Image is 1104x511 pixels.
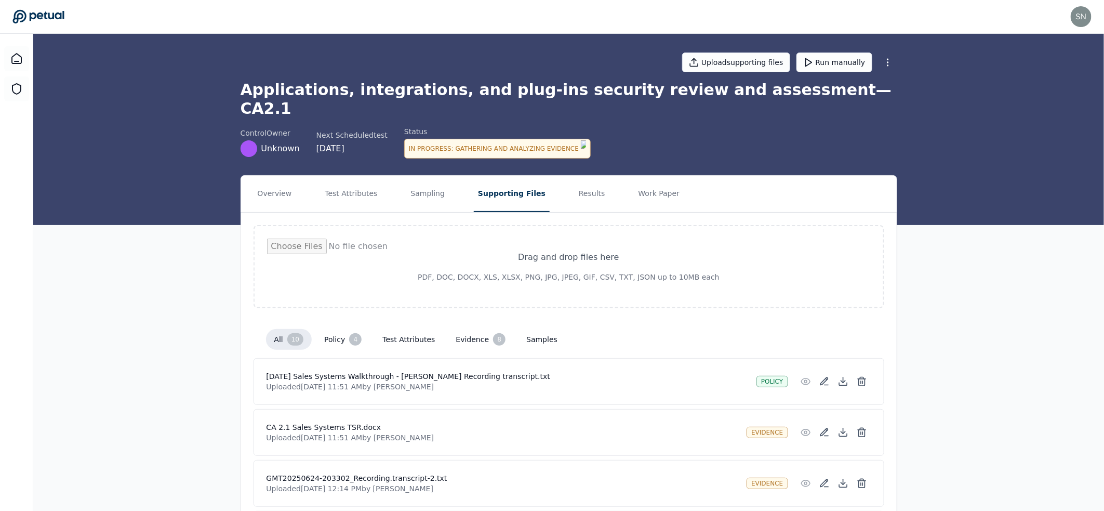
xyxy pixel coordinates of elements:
[1071,6,1092,27] img: snir+workday@petual.ai
[853,423,871,442] button: Delete File
[493,333,506,346] div: 8
[834,474,853,493] button: Download File
[575,176,609,212] button: Results
[474,176,550,212] button: Supporting Files
[756,376,788,387] div: policy
[796,423,815,442] button: Preview File (hover for quick preview, click for full view)
[266,329,312,350] button: all 10
[241,81,897,118] h1: Applications, integrations, and plug-ins security review and assessment — CA2.1
[316,329,370,350] button: policy 4
[747,478,788,489] div: evidence
[796,372,815,391] button: Preview File (hover for quick preview, click for full view)
[12,9,64,24] a: Go to Dashboard
[815,423,834,442] button: Add/Edit Description
[518,330,566,349] button: samples
[241,176,897,212] nav: Tabs
[267,371,749,382] h4: [DATE] Sales Systems Walkthrough - [PERSON_NAME] Recording transcript.txt
[796,53,872,72] button: Run manually
[316,142,388,155] div: [DATE]
[834,423,853,442] button: Download File
[267,473,739,483] h4: GMT20250624-203302_Recording.transcript-2.txt
[682,53,790,72] button: Uploadsupporting files
[853,474,871,493] button: Delete File
[404,126,591,137] div: Status
[4,46,29,71] a: Dashboard
[815,474,834,493] button: Add/Edit Description
[815,372,834,391] button: Add/Edit Description
[267,382,749,392] p: Uploaded [DATE] 11:51 AM by [PERSON_NAME]
[834,372,853,391] button: Download File
[879,53,897,72] button: More Options
[747,427,788,438] div: evidence
[349,333,362,346] div: 4
[267,483,739,494] p: Uploaded [DATE] 12:14 PM by [PERSON_NAME]
[261,142,300,155] span: Unknown
[581,140,586,157] img: Logo
[321,176,381,212] button: Test Attributes
[796,474,815,493] button: Preview File (hover for quick preview, click for full view)
[404,139,591,159] div: In Progress : Gathering and Analyzing Evidence
[254,176,296,212] button: Overview
[634,176,684,212] button: Work Paper
[287,333,303,346] div: 10
[374,330,443,349] button: test attributes
[448,329,514,350] button: evidence 8
[267,433,739,443] p: Uploaded [DATE] 11:51 AM by [PERSON_NAME]
[853,372,871,391] button: Delete File
[407,176,449,212] button: Sampling
[4,76,29,101] a: SOC
[241,128,300,138] div: control Owner
[316,130,388,140] div: Next Scheduled test
[267,422,739,433] h4: CA 2.1 Sales Systems TSR.docx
